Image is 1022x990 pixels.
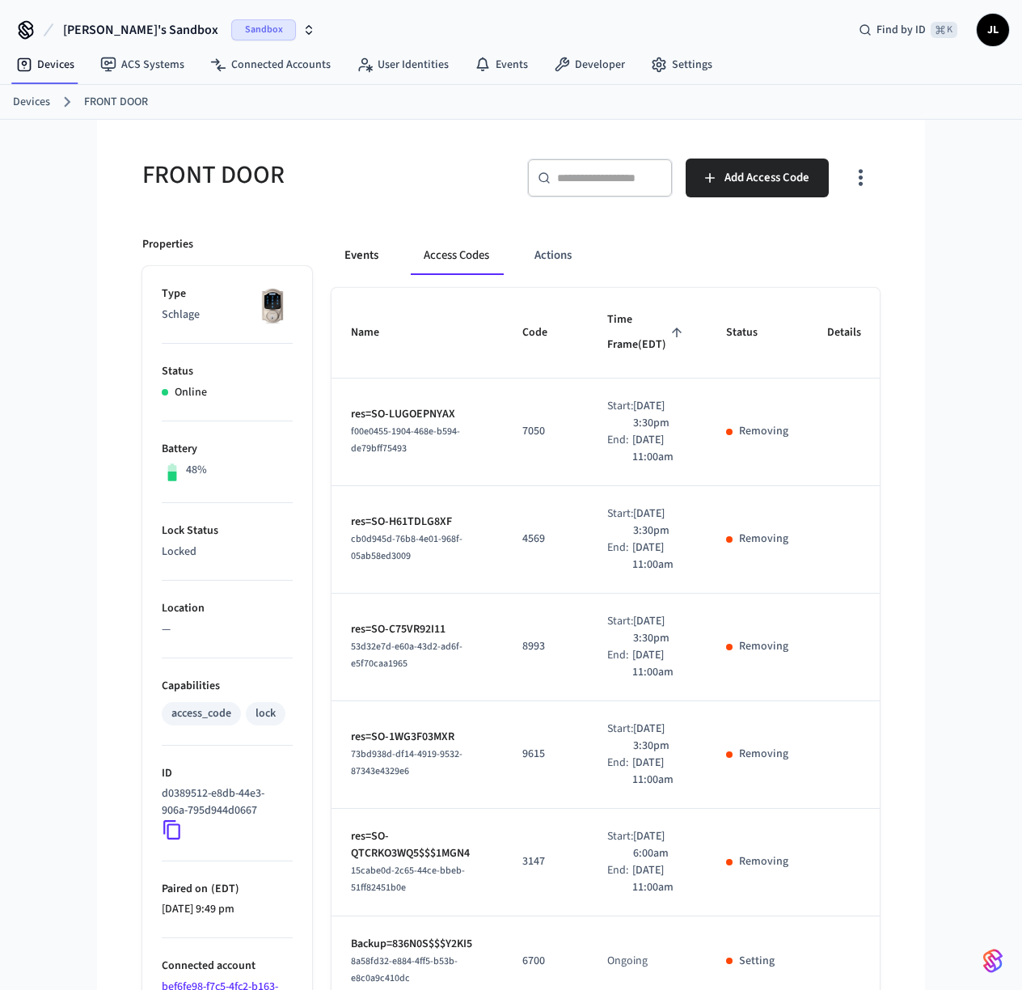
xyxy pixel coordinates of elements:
[332,236,391,275] button: Events
[351,621,484,638] p: res=SO-C75VR92I11
[739,638,788,655] p: Removing
[351,406,484,423] p: res=SO-LUGOEPNYAX
[607,828,633,862] div: Start:
[876,22,926,38] span: Find by ID
[332,236,880,275] div: ant example
[162,441,293,458] p: Battery
[13,94,50,111] a: Devices
[162,678,293,695] p: Capabilities
[522,320,568,345] span: Code
[162,544,293,561] p: Locked
[522,746,568,763] p: 9615
[208,881,239,897] span: ( EDT )
[351,747,462,778] span: 73bd938d-df14-4919-9532-87343e4329e6
[255,705,276,722] div: lock
[633,506,687,539] p: [DATE] 3:30pm
[162,901,293,918] p: [DATE] 9:49 pm
[607,307,687,358] span: Time Frame(EDT)
[162,522,293,539] p: Lock Status
[983,948,1003,974] img: SeamLogoGradient.69752ec5.svg
[522,853,568,870] p: 3147
[351,729,484,746] p: res=SO-1WG3F03MXR
[607,862,632,896] div: End:
[162,785,286,819] p: d0389512-e8db-44e3-906a-795d944d0667
[175,384,207,401] p: Online
[607,613,633,647] div: Start:
[846,15,970,44] div: Find by ID⌘ K
[186,462,207,479] p: 48%
[197,50,344,79] a: Connected Accounts
[633,721,687,755] p: [DATE] 3:30pm
[724,167,809,188] span: Add Access Code
[351,425,460,455] span: f00e0455-1904-468e-b594-de79bff75493
[827,320,882,345] span: Details
[162,958,293,975] p: Connected account
[632,432,687,466] p: [DATE] 11:00am
[739,953,775,970] p: Setting
[351,864,465,895] span: 15cabe0d-2c65-44ce-bbeb-51ff82451b0e
[142,159,501,192] h5: FRONT DOOR
[633,613,687,647] p: [DATE] 3:30pm
[638,50,725,79] a: Settings
[462,50,541,79] a: Events
[3,50,87,79] a: Devices
[231,19,296,40] span: Sandbox
[522,236,585,275] button: Actions
[522,953,568,970] p: 6700
[351,532,462,563] span: cb0d945d-76b8-4e01-968f-05ab58ed3009
[607,398,633,432] div: Start:
[162,881,293,898] p: Paired on
[978,15,1007,44] span: JL
[632,862,687,896] p: [DATE] 11:00am
[931,22,957,38] span: ⌘ K
[162,307,293,324] p: Schlage
[522,423,568,440] p: 7050
[686,159,829,197] button: Add Access Code
[522,638,568,655] p: 8993
[607,721,633,755] div: Start:
[63,20,218,40] span: [PERSON_NAME]'s Sandbox
[162,286,293,302] p: Type
[607,539,632,573] div: End:
[739,746,788,763] p: Removing
[522,531,568,548] p: 4569
[739,531,788,548] p: Removing
[252,286,293,326] img: Schlage Sense Smart Deadbolt with Camelot Trim, Front
[351,640,462,671] span: 53d32e7d-e60a-43d2-ad6f-e5f70caa1965
[351,954,458,985] span: 8a58fd32-e884-4ff5-b53b-e8c0a9c410dc
[726,320,779,345] span: Status
[607,506,633,539] div: Start:
[142,236,193,253] p: Properties
[633,398,687,432] p: [DATE] 3:30pm
[351,936,484,953] p: Backup=836N0S$$$Y2KI5
[632,647,687,681] p: [DATE] 11:00am
[632,539,687,573] p: [DATE] 11:00am
[87,50,197,79] a: ACS Systems
[162,621,293,638] p: —
[162,600,293,617] p: Location
[607,755,632,789] div: End:
[739,853,788,870] p: Removing
[162,363,293,380] p: Status
[607,432,632,466] div: End:
[351,320,400,345] span: Name
[171,705,231,722] div: access_code
[84,94,148,111] a: FRONT DOOR
[541,50,638,79] a: Developer
[739,423,788,440] p: Removing
[633,828,687,862] p: [DATE] 6:00am
[344,50,462,79] a: User Identities
[632,755,687,789] p: [DATE] 11:00am
[351,514,484,531] p: res=SO-H61TDLG8XF
[411,236,502,275] button: Access Codes
[162,765,293,782] p: ID
[607,647,632,681] div: End:
[977,14,1009,46] button: JL
[351,828,484,862] p: res=SO-QTCRKO3WQ5$$$1MGN4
